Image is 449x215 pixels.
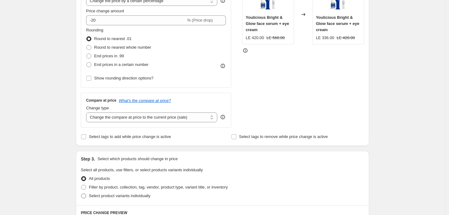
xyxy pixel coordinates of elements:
[316,35,334,41] div: LE 336.00
[94,45,151,50] span: Round to nearest whole number
[94,36,131,41] span: Round to nearest .01
[337,35,355,41] strike: LE 420.00
[86,15,186,25] input: -15
[239,134,328,139] span: Select tags to remove while price change is active
[81,168,203,172] span: Select all products, use filters, or select products variants individually
[119,98,171,103] button: What's the compare at price?
[89,134,171,139] span: Select tags to add while price change is active
[187,18,213,22] span: % (Price drop)
[86,98,116,103] h3: Compare at price
[94,54,124,58] span: End prices in .99
[246,15,289,32] span: Youlicious Bright & Glow face serum + eye cream
[246,35,264,41] div: LE 420.00
[86,28,103,32] span: Rounding
[267,35,285,41] strike: LE 560.00
[81,156,95,162] h2: Step 3.
[89,185,228,189] span: Filter by product, collection, tag, vendor, product type, variant title, or inventory
[316,15,360,32] span: Youlicious Bright & Glow face serum + eye cream
[86,106,109,110] span: Change type
[98,156,178,162] p: Select which products should change in price
[89,176,110,181] span: All products
[94,62,148,67] span: End prices in a certain number
[86,9,124,13] span: Price change amount
[89,193,150,198] span: Select product variants individually
[220,114,226,120] div: help
[94,76,153,80] span: Show rounding direction options?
